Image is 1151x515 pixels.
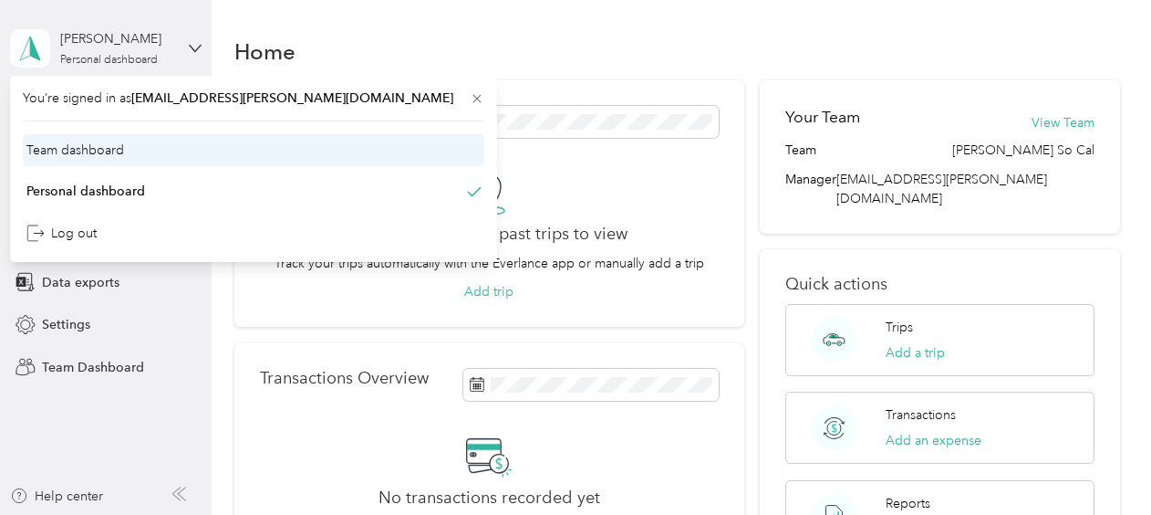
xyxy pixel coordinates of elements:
[378,489,600,508] h2: No transactions recorded yet
[785,106,860,129] h2: Your Team
[785,170,836,208] span: Manager
[234,42,296,61] h1: Home
[952,141,1094,160] span: [PERSON_NAME] So Cal
[886,318,913,337] p: Trips
[26,182,145,201] div: Personal dashboard
[60,55,158,66] div: Personal dashboard
[1049,413,1151,515] iframe: Everlance-gr Chat Button Frame
[26,141,124,160] div: Team dashboard
[886,405,956,425] p: Transactions
[60,29,174,48] div: [PERSON_NAME]
[42,358,144,377] span: Team Dashboard
[886,343,945,363] button: Add a trip
[260,369,429,388] p: Transactions Overview
[42,315,90,334] span: Settings
[785,275,1094,294] p: Quick actions
[10,487,103,506] button: Help center
[1032,113,1094,132] button: View Team
[464,282,513,301] button: Add trip
[275,254,704,273] p: Track your trips automatically with the Everlance app or manually add a trip
[886,431,981,450] button: Add an expense
[785,141,816,160] span: Team
[886,494,930,513] p: Reports
[23,89,484,108] span: You’re signed in as
[131,90,453,106] span: [EMAIL_ADDRESS][PERSON_NAME][DOMAIN_NAME]
[26,224,97,243] div: Log out
[42,273,119,292] span: Data exports
[836,172,1047,206] span: [EMAIL_ADDRESS][PERSON_NAME][DOMAIN_NAME]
